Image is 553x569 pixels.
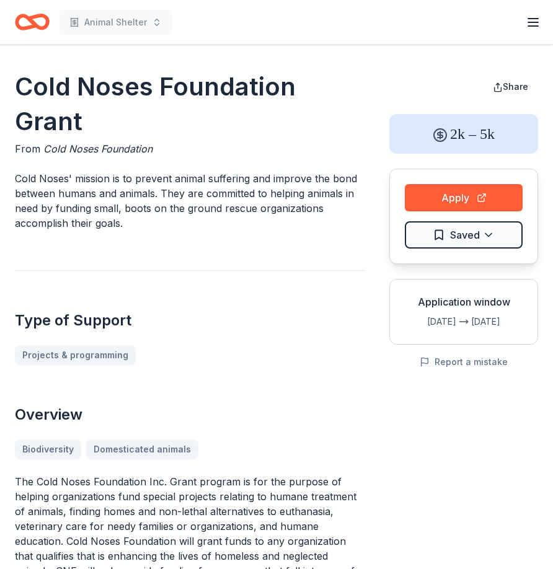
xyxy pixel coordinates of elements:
[43,143,153,155] span: Cold Noses Foundation
[15,405,365,425] h2: Overview
[405,184,523,211] button: Apply
[405,221,523,249] button: Saved
[84,15,147,30] span: Animal Shelter
[400,314,456,329] div: [DATE]
[420,355,508,369] button: Report a mistake
[15,69,365,139] h1: Cold Noses Foundation Grant
[15,171,365,231] p: Cold Noses' mission is to prevent animal suffering and improve the bond between humans and animal...
[15,141,365,156] div: From
[471,314,528,329] div: [DATE]
[15,7,50,37] a: Home
[400,294,528,309] div: Application window
[15,345,136,365] a: Projects & programming
[15,311,365,330] h2: Type of Support
[389,114,538,154] div: 2k – 5k
[503,81,528,92] span: Share
[483,74,538,99] button: Share
[450,227,480,243] span: Saved
[60,10,172,35] button: Animal Shelter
